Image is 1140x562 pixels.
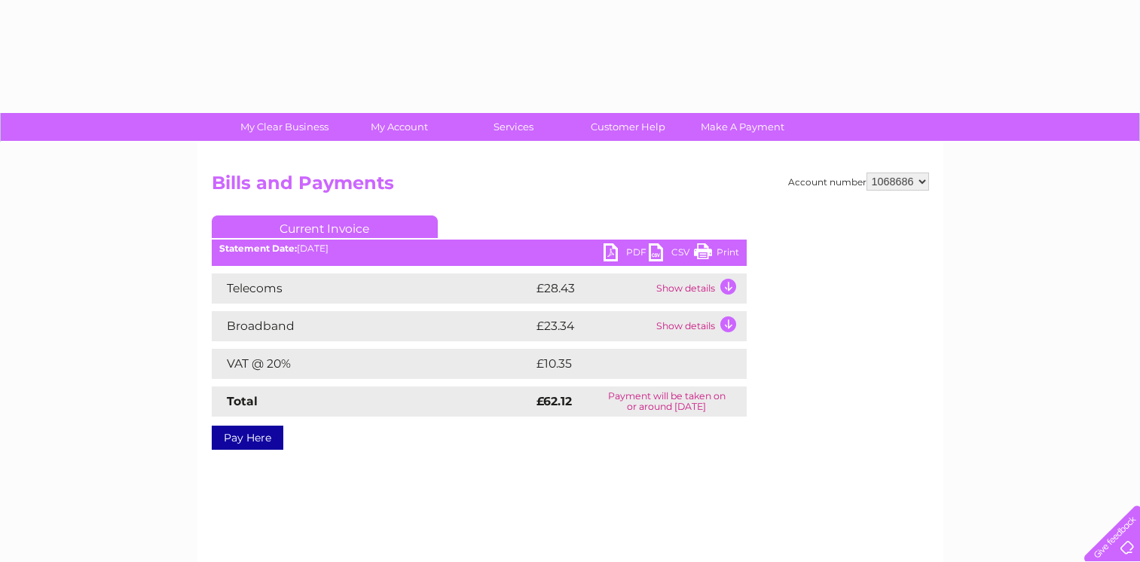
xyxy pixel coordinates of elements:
td: Telecoms [212,273,533,304]
td: Broadband [212,311,533,341]
td: £28.43 [533,273,653,304]
div: Account number [788,173,929,191]
a: Customer Help [566,113,690,141]
td: VAT @ 20% [212,349,533,379]
a: PDF [604,243,649,265]
a: Print [694,243,739,265]
td: Payment will be taken on or around [DATE] [587,386,746,417]
div: [DATE] [212,243,747,254]
a: CSV [649,243,694,265]
strong: £62.12 [536,394,572,408]
strong: Total [227,394,258,408]
a: Make A Payment [680,113,805,141]
h2: Bills and Payments [212,173,929,201]
a: Pay Here [212,426,283,450]
td: £23.34 [533,311,653,341]
b: Statement Date: [219,243,297,254]
a: Current Invoice [212,215,438,238]
td: Show details [653,311,747,341]
td: Show details [653,273,747,304]
a: My Clear Business [222,113,347,141]
a: My Account [337,113,461,141]
a: Services [451,113,576,141]
td: £10.35 [533,349,715,379]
